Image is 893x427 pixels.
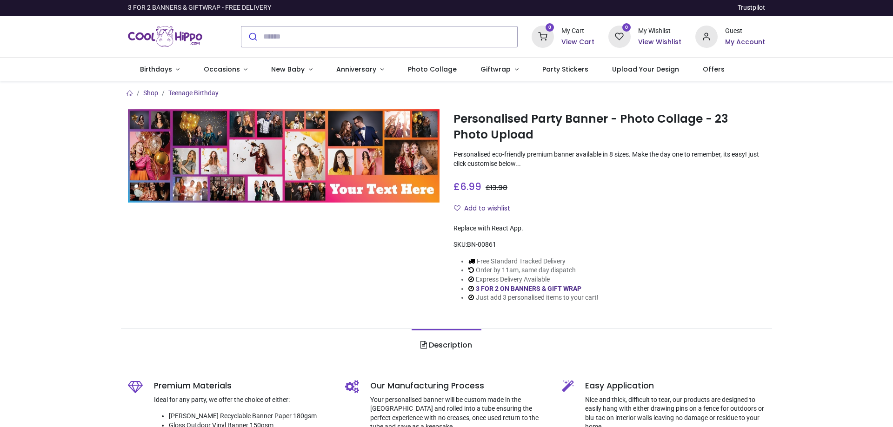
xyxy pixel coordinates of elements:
a: Trustpilot [738,3,765,13]
span: £ [486,183,507,192]
a: Occasions [192,58,260,82]
sup: 0 [622,23,631,32]
li: [PERSON_NAME] Recyclable Banner Paper 180gsm [169,412,331,421]
div: SKU: [453,240,765,250]
a: Description [412,329,481,361]
span: Offers [703,65,725,74]
div: 3 FOR 2 BANNERS & GIFTWRAP - FREE DELIVERY [128,3,271,13]
h5: Easy Application [585,380,765,392]
a: Shop [143,89,158,97]
a: View Cart [561,38,594,47]
li: Just add 3 personalised items to your cart! [468,293,599,302]
span: Occasions [204,65,240,74]
button: Submit [241,26,263,47]
img: Personalised Party Banner - Photo Collage - 23 Photo Upload [128,109,440,203]
li: Order by 11am, same day dispatch [468,266,599,275]
a: 0 [608,32,631,39]
a: Teenage Birthday [168,89,219,97]
span: Anniversary [336,65,376,74]
img: Cool Hippo [128,24,202,50]
span: Upload Your Design [612,65,679,74]
h5: Premium Materials [154,380,331,392]
a: Anniversary [324,58,396,82]
sup: 0 [546,23,554,32]
h5: Our Manufacturing Process [370,380,548,392]
div: Guest [725,26,765,36]
i: Add to wishlist [454,205,460,211]
a: 0 [532,32,554,39]
span: BN-00861 [467,241,496,248]
div: My Wishlist [638,26,681,36]
span: Giftwrap [480,65,511,74]
a: Logo of Cool Hippo [128,24,202,50]
div: My Cart [561,26,594,36]
span: Birthdays [140,65,172,74]
a: Birthdays [128,58,192,82]
p: Ideal for any party, we offer the choice of either: [154,395,331,405]
button: Add to wishlistAdd to wishlist [453,201,518,217]
span: £ [453,180,481,193]
span: Photo Collage [408,65,457,74]
a: My Account [725,38,765,47]
span: 13.98 [490,183,507,192]
span: Party Stickers [542,65,588,74]
a: 3 FOR 2 ON BANNERS & GIFT WRAP [476,285,581,292]
li: Express Delivery Available [468,275,599,284]
p: Personalised eco-friendly premium banner available in 8 sizes. Make the day one to remember, its ... [453,150,765,168]
div: Replace with React App. [453,224,765,233]
a: Giftwrap [468,58,530,82]
a: New Baby [260,58,325,82]
li: Free Standard Tracked Delivery [468,257,599,266]
span: 6.99 [460,180,481,193]
span: New Baby [271,65,305,74]
h1: Personalised Party Banner - Photo Collage - 23 Photo Upload [453,111,765,143]
a: View Wishlist [638,38,681,47]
